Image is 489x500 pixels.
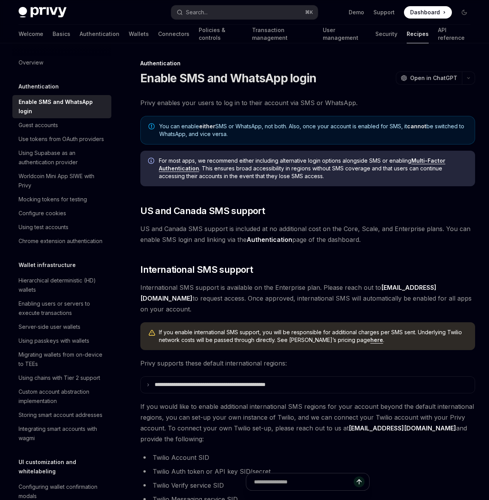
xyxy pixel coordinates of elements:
[140,205,265,217] span: US and Canada SMS support
[19,209,66,218] div: Configure cookies
[140,358,475,369] span: Privy supports these default international regions:
[80,25,119,43] a: Authentication
[19,276,107,294] div: Hierarchical deterministic (HD) wallets
[148,123,155,129] svg: Note
[19,336,89,345] div: Using passkeys with wallets
[19,148,107,167] div: Using Supabase as an authentication provider
[148,329,156,337] svg: Warning
[19,82,59,91] h5: Authentication
[349,424,456,432] a: [EMAIL_ADDRESS][DOMAIN_NAME]
[12,274,111,297] a: Hierarchical deterministic (HD) wallets
[252,25,313,43] a: Transaction management
[19,350,107,369] div: Migrating wallets from on-device to TEEs
[19,195,87,204] div: Mocking tokens for testing
[199,25,243,43] a: Policies & controls
[247,236,292,243] strong: Authentication
[140,401,475,444] span: If you would like to enable additional international SMS regions for your account beyond the defa...
[12,371,111,385] a: Using chains with Tier 2 support
[19,260,76,270] h5: Wallet infrastructure
[140,71,316,85] h1: Enable SMS and WhatsApp login
[12,234,111,248] a: Chrome extension authentication
[12,118,111,132] a: Guest accounts
[407,123,426,129] strong: cannot
[19,97,107,116] div: Enable SMS and WhatsApp login
[19,25,43,43] a: Welcome
[19,457,111,476] h5: UI customization and whitelabeling
[186,8,208,17] div: Search...
[19,373,100,383] div: Using chains with Tier 2 support
[159,157,467,180] span: For most apps, we recommend either including alternative login options alongside SMS or enabling ...
[159,328,467,344] span: If you enable international SMS support, you will be responsible for additional charges per SMS s...
[19,322,80,332] div: Server-side user wallets
[53,25,70,43] a: Basics
[140,223,475,245] span: US and Canada SMS support is included at no additional cost on the Core, Scale, and Enterprise pl...
[404,6,452,19] a: Dashboard
[171,5,318,19] button: Search...⌘K
[12,56,111,70] a: Overview
[12,334,111,348] a: Using passkeys with wallets
[12,95,111,118] a: Enable SMS and WhatsApp login
[19,299,107,318] div: Enabling users or servers to execute transactions
[12,348,111,371] a: Migrating wallets from on-device to TEEs
[159,122,467,138] span: You can enable SMS or WhatsApp, not both. Also, once your account is enabled for SMS, it be switc...
[12,146,111,169] a: Using Supabase as an authentication provider
[12,220,111,234] a: Using test accounts
[12,206,111,220] a: Configure cookies
[349,9,364,16] a: Demo
[19,172,107,190] div: Worldcoin Mini App SIWE with Privy
[148,158,156,165] svg: Info
[140,452,475,463] li: Twilio Account SID
[140,60,475,67] div: Authentication
[438,25,470,43] a: API reference
[375,25,397,43] a: Security
[305,9,313,15] span: ⌘ K
[12,192,111,206] a: Mocking tokens for testing
[410,74,457,82] span: Open in ChatGPT
[140,264,253,276] span: International SMS support
[12,422,111,445] a: Integrating smart accounts with wagmi
[158,25,189,43] a: Connectors
[458,6,470,19] button: Toggle dark mode
[19,223,68,232] div: Using test accounts
[19,134,104,144] div: Use tokens from OAuth providers
[370,337,383,344] a: here
[140,97,475,108] span: Privy enables your users to log in to their account via SMS or WhatsApp.
[19,58,43,67] div: Overview
[19,121,58,130] div: Guest accounts
[12,408,111,422] a: Storing smart account addresses
[12,385,111,408] a: Custom account abstraction implementation
[12,320,111,334] a: Server-side user wallets
[407,25,429,43] a: Recipes
[12,132,111,146] a: Use tokens from OAuth providers
[19,7,66,18] img: dark logo
[19,236,102,246] div: Chrome extension authentication
[199,123,215,129] strong: either
[12,297,111,320] a: Enabling users or servers to execute transactions
[354,476,365,487] button: Send message
[140,466,475,477] li: Twilio Auth token or API key SID/secret
[140,282,475,315] span: International SMS support is available on the Enterprise plan. Please reach out to to request acc...
[12,169,111,192] a: Worldcoin Mini App SIWE with Privy
[19,410,102,420] div: Storing smart account addresses
[410,9,440,16] span: Dashboard
[396,71,462,85] button: Open in ChatGPT
[19,424,107,443] div: Integrating smart accounts with wagmi
[373,9,395,16] a: Support
[19,387,107,406] div: Custom account abstraction implementation
[129,25,149,43] a: Wallets
[323,25,366,43] a: User management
